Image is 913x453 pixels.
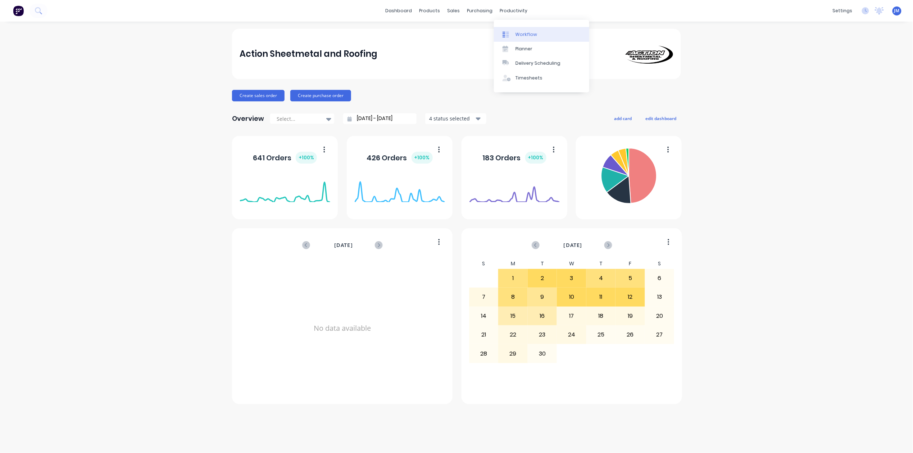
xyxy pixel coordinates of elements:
div: 4 [587,269,616,287]
div: M [498,258,528,269]
div: 13 [645,288,674,306]
img: Action Sheetmetal and Roofing [623,44,673,64]
div: T [528,258,557,269]
div: 6 [645,269,674,287]
button: Create sales order [232,90,285,101]
div: settings [829,5,856,16]
div: sales [444,5,464,16]
div: S [469,258,499,269]
div: 29 [499,344,527,362]
div: 23 [528,326,557,344]
div: 641 Orders [253,152,317,164]
div: + 100 % [525,152,546,164]
div: Overview [232,111,264,126]
div: 30 [528,344,557,362]
a: dashboard [382,5,416,16]
div: 26 [616,326,645,344]
button: edit dashboard [641,114,681,123]
div: 10 [557,288,586,306]
div: purchasing [464,5,496,16]
img: Factory [13,5,24,16]
div: productivity [496,5,531,16]
a: Timesheets [494,71,589,85]
div: products [416,5,444,16]
div: 5 [616,269,645,287]
span: [DATE] [334,241,353,249]
div: 24 [557,326,586,344]
div: 426 Orders [367,152,433,164]
button: Create purchase order [290,90,351,101]
div: 22 [499,326,527,344]
div: 3 [557,269,586,287]
span: JM [894,8,900,14]
div: 12 [616,288,645,306]
div: No data available [240,258,445,398]
div: 183 Orders [483,152,546,164]
div: 8 [499,288,527,306]
div: T [586,258,616,269]
div: Action Sheetmetal and Roofing [240,47,378,61]
div: 25 [587,326,616,344]
div: 14 [469,307,498,325]
div: Workflow [515,31,537,38]
div: 16 [528,307,557,325]
div: 4 status selected [429,115,474,122]
div: 18 [587,307,616,325]
a: Workflow [494,27,589,41]
div: 9 [528,288,557,306]
div: + 100 % [412,152,433,164]
div: Delivery Scheduling [515,60,560,67]
div: 28 [469,344,498,362]
div: W [557,258,586,269]
a: Planner [494,42,589,56]
div: + 100 % [296,152,317,164]
a: Delivery Scheduling [494,56,589,70]
div: 15 [499,307,527,325]
div: Planner [515,46,532,52]
div: 2 [528,269,557,287]
div: 17 [557,307,586,325]
div: 1 [499,269,527,287]
div: 27 [645,326,674,344]
div: 21 [469,326,498,344]
div: F [616,258,645,269]
div: 11 [587,288,616,306]
span: [DATE] [564,241,582,249]
div: 19 [616,307,645,325]
div: 20 [645,307,674,325]
button: add card [609,114,636,123]
div: 7 [469,288,498,306]
button: 4 status selected [425,113,486,124]
div: S [645,258,674,269]
div: Timesheets [515,75,542,81]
